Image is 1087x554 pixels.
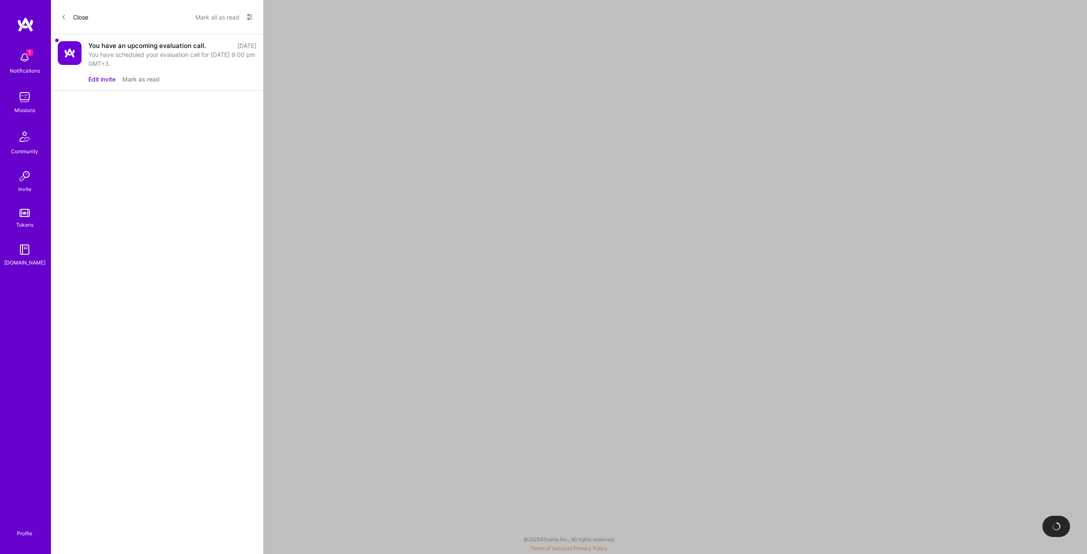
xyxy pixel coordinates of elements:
img: Company Logo [58,41,82,65]
img: loading [1050,520,1062,532]
button: Mark as read [122,75,160,84]
button: Close [61,10,88,24]
a: Profile [14,520,35,537]
div: [DATE] [237,41,256,50]
div: [DOMAIN_NAME] [4,258,45,267]
div: Community [11,147,38,156]
img: Community [14,127,35,147]
img: logo [17,17,34,32]
div: Tokens [16,220,34,229]
div: Missions [14,106,35,115]
div: Profile [17,529,32,537]
div: You have an upcoming evaluation call. [88,41,206,50]
img: teamwork [16,89,33,106]
img: tokens [20,209,30,217]
img: Invite [16,168,33,185]
div: You have scheduled your evaluation call for [DATE] 9:00 pm GMT+3. [88,50,256,68]
div: Invite [18,185,31,194]
button: Edit invite [88,75,115,84]
img: guide book [16,241,33,258]
button: Mark all as read [195,10,239,24]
